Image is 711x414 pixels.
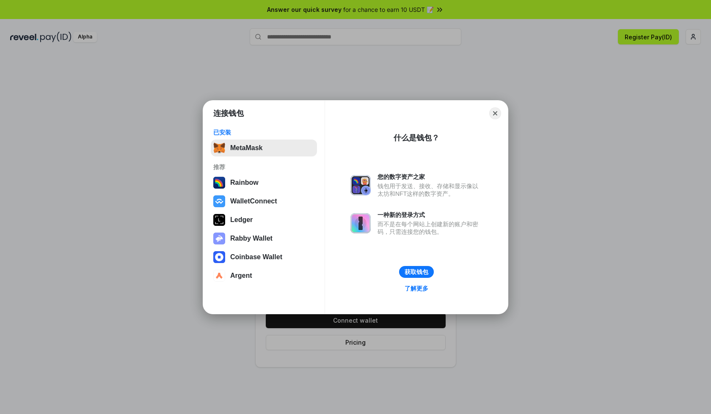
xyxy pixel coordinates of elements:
[350,175,371,195] img: svg+xml,%3Csvg%20xmlns%3D%22http%3A%2F%2Fwww.w3.org%2F2000%2Fsvg%22%20fill%3D%22none%22%20viewBox...
[378,211,482,219] div: 一种新的登录方式
[230,216,253,224] div: Ledger
[211,140,317,156] button: MetaMask
[213,270,225,282] img: svg+xml,%3Csvg%20width%3D%2228%22%20height%3D%2228%22%20viewBox%3D%220%200%2028%2028%22%20fill%3D...
[211,174,317,191] button: Rainbow
[213,142,225,154] img: svg+xml,%3Csvg%20fill%3D%22none%22%20height%3D%2233%22%20viewBox%3D%220%200%2035%2033%22%20width%...
[211,267,317,284] button: Argent
[489,107,501,119] button: Close
[399,266,434,278] button: 获取钱包
[211,193,317,210] button: WalletConnect
[378,173,482,181] div: 您的数字资产之家
[230,197,277,205] div: WalletConnect
[213,177,225,189] img: svg+xml,%3Csvg%20width%3D%22120%22%20height%3D%22120%22%20viewBox%3D%220%200%20120%20120%22%20fil...
[230,235,273,242] div: Rabby Wallet
[213,108,244,118] h1: 连接钱包
[405,268,428,276] div: 获取钱包
[211,230,317,247] button: Rabby Wallet
[211,211,317,228] button: Ledger
[378,220,482,236] div: 而不是在每个网站上创建新的账户和密码，只需连接您的钱包。
[213,195,225,207] img: svg+xml,%3Csvg%20width%3D%2228%22%20height%3D%2228%22%20viewBox%3D%220%200%2028%2028%22%20fill%3D...
[400,283,433,294] a: 了解更多
[230,253,282,261] div: Coinbase Wallet
[213,214,225,226] img: svg+xml,%3Csvg%20xmlns%3D%22http%3A%2F%2Fwww.w3.org%2F2000%2Fsvg%22%20width%3D%2228%22%20height%3...
[213,233,225,244] img: svg+xml,%3Csvg%20xmlns%3D%22http%3A%2F%2Fwww.w3.org%2F2000%2Fsvg%22%20fill%3D%22none%22%20viewBox...
[350,213,371,233] img: svg+xml,%3Csvg%20xmlns%3D%22http%3A%2F%2Fwww.w3.org%2F2000%2Fsvg%22%20fill%3D%22none%22%20viewBox...
[211,249,317,266] button: Coinbase Wallet
[394,133,439,143] div: 什么是钱包？
[230,144,262,152] div: MetaMask
[213,163,314,171] div: 推荐
[213,129,314,136] div: 已安装
[378,182,482,197] div: 钱包用于发送、接收、存储和显示像以太坊和NFT这样的数字资产。
[230,179,259,186] div: Rainbow
[230,272,252,280] div: Argent
[213,251,225,263] img: svg+xml,%3Csvg%20width%3D%2228%22%20height%3D%2228%22%20viewBox%3D%220%200%2028%2028%22%20fill%3D...
[405,285,428,292] div: 了解更多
